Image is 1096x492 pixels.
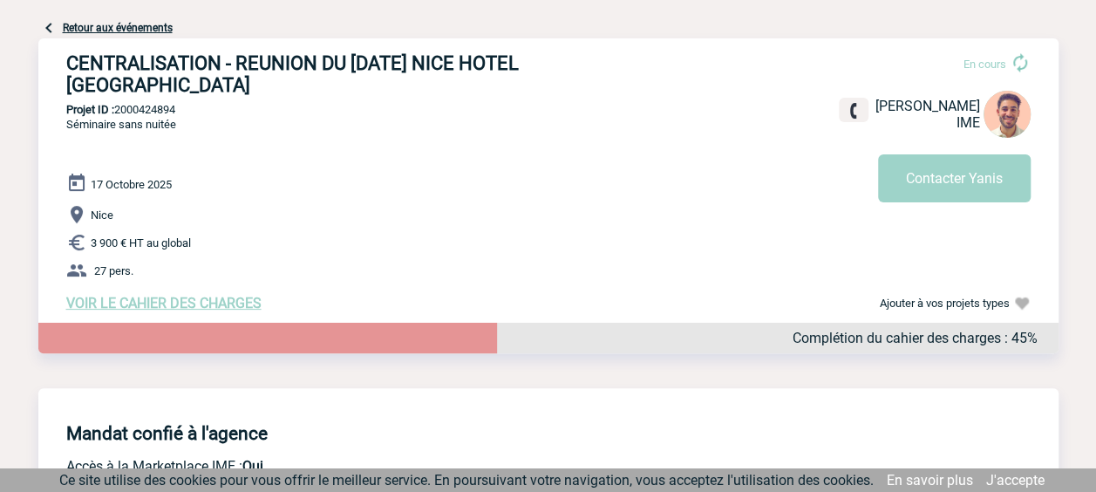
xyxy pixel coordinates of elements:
span: IME [956,114,980,131]
span: 27 pers. [94,264,133,277]
img: 132114-0.jpg [984,91,1031,138]
a: Retour aux événements [63,22,173,34]
h3: CENTRALISATION - REUNION DU [DATE] NICE HOTEL [GEOGRAPHIC_DATA] [66,52,589,96]
p: 2000424894 [38,103,1059,116]
p: Accès à la Marketplace IME : [66,458,790,475]
span: 3 900 € HT au global [91,236,191,249]
h4: Mandat confié à l'agence [66,423,268,444]
img: fixe.png [846,103,861,119]
span: Nice [91,208,113,222]
span: 17 Octobre 2025 [91,178,172,191]
a: J'accepte [986,472,1045,489]
a: En savoir plus [887,472,973,489]
button: Contacter Yanis [878,154,1031,202]
span: Ajouter à vos projets types [880,297,1010,310]
img: Ajouter à vos projets types [1013,295,1031,312]
span: Séminaire sans nuitée [66,118,176,131]
b: Projet ID : [66,103,114,116]
span: Ce site utilise des cookies pour vous offrir le meilleur service. En poursuivant votre navigation... [59,472,874,489]
span: [PERSON_NAME] [875,98,980,114]
b: Oui [242,458,263,475]
span: En cours [963,58,1006,71]
a: VOIR LE CAHIER DES CHARGES [66,295,262,311]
